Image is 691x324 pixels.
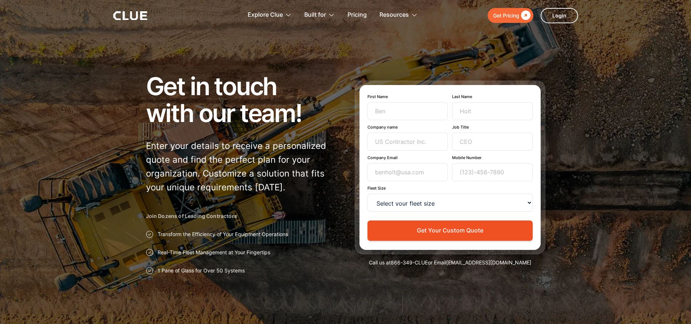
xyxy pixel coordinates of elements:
[446,259,531,266] a: [EMAIL_ADDRESS][DOMAIN_NAME]
[452,125,533,130] label: Job Title
[367,220,533,240] button: Get Your Custom Quote
[158,267,245,274] p: 1 Pane of Glass for Over 50 Systems
[146,249,153,256] img: Approval checkmark icon
[367,155,448,160] label: Company Email
[158,249,270,256] p: Real-Time Fleet Management at Your Fingertips
[367,186,533,191] label: Fleet Size
[347,4,367,27] a: Pricing
[355,259,545,266] div: Call us at or Email
[248,4,283,27] div: Explore Clue
[367,125,448,130] label: Company name
[158,231,288,238] p: Transform the Efficiency of Your Equipment Operations
[304,4,326,27] div: Built for
[391,259,428,266] a: 866-349-CLUE
[146,139,337,194] p: Enter your details to receive a personalized quote and find the perfect plan for your organizatio...
[452,155,533,160] label: Mobile Number
[304,4,335,27] div: Built for
[452,133,533,151] input: CEO
[146,73,337,126] h1: Get in touch with our team!
[379,4,418,27] div: Resources
[379,4,409,27] div: Resources
[248,4,292,27] div: Explore Clue
[519,11,531,20] div: 
[146,231,153,238] img: Approval checkmark icon
[367,133,448,151] input: US Contractor Inc.
[541,8,578,23] a: Login
[367,94,448,99] label: First Name
[367,102,448,120] input: Ben
[493,11,519,20] div: Get Pricing
[367,163,448,181] input: benholt@usa.com
[452,163,533,181] input: (123)-456-7890
[488,8,533,23] a: Get Pricing
[146,267,153,274] img: Approval checkmark icon
[452,102,533,120] input: Holt
[146,212,337,220] h2: Join Dozens of Leading Contractors
[452,94,533,99] label: Last Name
